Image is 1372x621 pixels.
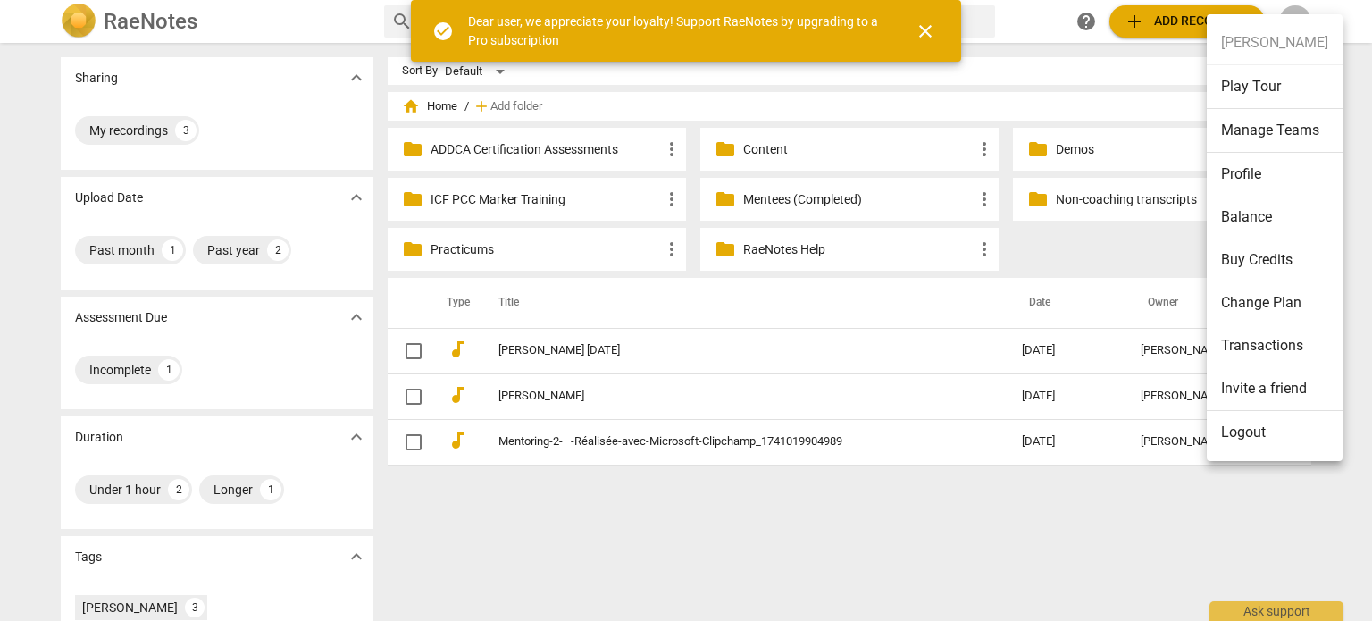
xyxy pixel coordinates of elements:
[915,21,936,42] span: close
[468,33,559,47] a: Pro subscription
[1207,65,1343,109] li: Play Tour
[468,13,883,49] div: Dear user, we appreciate your loyalty! Support RaeNotes by upgrading to a
[432,21,454,42] span: check_circle
[904,10,947,53] button: Close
